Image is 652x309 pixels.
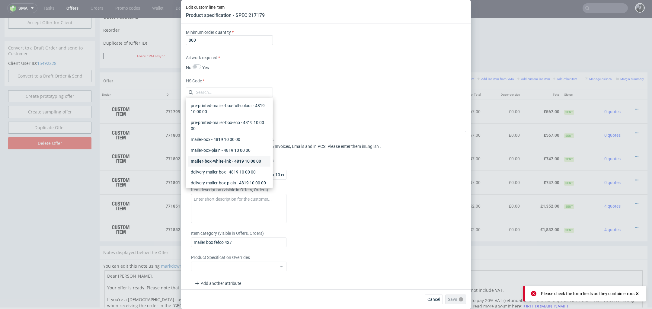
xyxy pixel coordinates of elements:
[210,216,223,220] a: CBOM-4
[103,35,199,41] button: Force CRM resync
[188,177,270,188] div: delivery-mailer-box-plain - 4819 10 00 00
[210,169,223,173] a: CBOM-2
[198,108,288,114] span: Custom Mailer Box White on Kraft 44 x 22 x 10 cm
[106,133,136,148] img: ico-item-custom-a8f9c3db6a5631ce2f509e228e8b95abde266dc4376634de7b166047de09ff05.png
[106,110,136,125] img: ico-item-custom-a8f9c3db6a5631ce2f509e228e8b95abde266dc4376634de7b166047de09ff05.png
[483,129,522,153] td: £0.00
[8,104,91,116] a: Duplicate Offer
[562,72,588,82] th: Status
[444,82,483,106] td: £567.00
[191,254,286,260] label: Product Specification Overrides
[198,169,223,173] span: Source:
[100,72,163,82] th: Design
[213,21,360,30] input: Only numbers
[198,156,288,162] span: Custom Mailer Box White on Kraft 44 x 22 x 10 cm
[444,177,483,200] td: £1,352.00
[166,115,180,120] strong: 771803
[202,65,209,70] label: Yes
[198,193,223,197] span: Source:
[106,204,136,219] img: ico-item-custom-a8f9c3db6a5631ce2f509e228e8b95abde266dc4376634de7b166047de09ff05.png
[483,153,522,176] td: £0.00
[210,145,223,149] a: CBOM-2
[8,43,91,49] p: Client User ID:
[604,115,621,120] span: 0 quotes
[289,156,311,161] span: SPEC- 217150
[444,153,483,176] td: £747.00
[427,297,440,301] span: Cancel
[483,177,522,200] td: £0.00
[564,186,574,191] span: Sent
[289,133,311,138] span: SPEC- 217120
[161,245,182,251] a: markdown
[446,59,474,63] small: Add PIM line item
[188,100,270,117] div: pre-printed-mailer-box-full-colour - 4819 10 00 00
[522,129,561,153] td: £747.00
[166,91,180,96] strong: 771799
[198,122,223,126] span: Source:
[522,82,561,106] td: £567.00
[188,145,270,156] div: mailer-box-plain - 4819 10 00 00
[198,202,390,221] div: Boxesflow • Custom
[106,157,136,172] img: ico-item-custom-a8f9c3db6a5631ce2f509e228e8b95abde266dc4376634de7b166047de09ff05.png
[444,106,483,129] td: £567.00
[103,61,113,65] span: Offer
[188,134,270,145] div: mailer-box - 4819 10 00 00
[198,203,236,209] span: mailer box fefco 427
[483,72,522,82] th: Dependencies
[425,295,443,304] button: Cancel
[8,52,91,64] input: Convert to a Draft Order & Send
[198,84,390,103] div: Boxesflow • Custom
[416,177,443,200] td: £1.69
[163,72,195,82] th: ID
[483,106,522,129] td: £0.00
[477,59,514,63] small: Add line item from VMA
[416,106,443,129] td: £1.89
[100,228,647,241] div: Notes displayed below the Offer
[186,12,265,19] header: Product specification - SPEC 217179
[186,35,273,45] input: Enter minimum order quantity
[237,180,259,185] span: SPEC- 217179
[517,59,550,63] small: Add custom line item
[444,129,483,153] td: £747.00
[37,43,56,48] a: 15492228
[198,132,390,150] div: Boxesflow • Custom
[289,86,311,91] span: SPEC- 216835
[522,153,561,176] td: £747.00
[198,98,223,102] span: Source:
[210,193,223,197] a: CBOM-3
[188,167,270,177] div: delivery-mailer-box - 4819 10 00 00
[237,204,259,209] span: SPEC- 217180
[106,86,136,101] img: ico-item-custom-a8f9c3db6a5631ce2f509e228e8b95abde266dc4376634de7b166047de09ff05.png
[332,35,364,41] input: Save
[210,98,223,102] a: CBOM-1
[166,186,180,191] strong: 771851
[483,82,522,106] td: £0.00
[5,24,95,43] div: Convert to a Draft Order and send to Customer
[186,88,273,97] input: Search...
[604,139,621,143] span: 0 quotes
[393,72,416,82] th: Quant.
[564,139,574,144] span: Sent
[103,8,208,20] td: Reorder
[604,162,621,167] span: 0 quotes
[191,230,286,236] label: Item category (visible in Offers, Orders)
[483,200,522,224] td: £0.00
[191,187,286,193] label: Item description (visible in Offers, Orders)
[191,237,286,247] input: Enter custom name for the Item
[186,78,273,84] label: HS Code
[191,143,461,149] div: These will be shown in Offers, on Proformas/Invoices, Emails and in PCS. Please enter them in Eng...
[8,119,91,132] input: Delete Offer
[195,72,393,82] th: Name
[186,5,265,10] span: Edit custom line item
[198,216,223,220] span: Source:
[166,209,180,214] strong: 771852
[564,210,574,215] span: Sent
[198,145,223,149] span: Source:
[198,179,390,198] div: Boxesflow • Custom
[416,129,443,153] td: £2.49
[444,200,483,224] td: £1,832.00
[198,155,390,174] div: Boxesflow • Custom
[416,82,443,106] td: £1.89
[393,153,416,176] td: 300
[522,177,561,200] td: £1,352.00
